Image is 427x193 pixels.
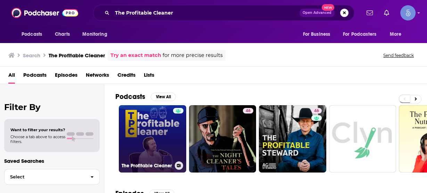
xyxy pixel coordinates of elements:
[55,69,77,84] a: Episodes
[11,6,78,19] img: Podchaser - Follow, Share and Rate Podcasts
[8,69,15,84] a: All
[400,5,416,20] span: Logged in as Spiral5-G1
[314,108,319,115] span: 46
[115,92,176,101] a: PodcastsView All
[49,52,105,59] h3: The Profitable Cleaner
[246,108,251,115] span: 46
[55,30,70,39] span: Charts
[119,105,186,173] a: The Profitable Cleaner
[5,175,85,179] span: Select
[400,5,416,20] img: User Profile
[151,93,176,101] button: View All
[303,30,330,39] span: For Business
[23,69,47,84] a: Podcasts
[86,69,109,84] a: Networks
[381,7,392,19] a: Show notifications dropdown
[343,30,376,39] span: For Podcasters
[77,28,116,41] button: open menu
[298,28,339,41] button: open menu
[4,169,100,185] button: Select
[364,7,376,19] a: Show notifications dropdown
[163,51,223,59] span: for more precise results
[189,105,256,173] a: 46
[4,102,100,112] h2: Filter By
[338,28,386,41] button: open menu
[10,127,65,132] span: Want to filter your results?
[93,5,354,21] div: Search podcasts, credits, & more...
[390,30,402,39] span: More
[110,51,161,59] a: Try an exact match
[122,163,172,169] h3: The Profitable Cleaner
[381,52,416,58] button: Send feedback
[299,9,335,17] button: Open AdvancedNew
[4,158,100,164] p: Saved Searches
[112,7,299,18] input: Search podcasts, credits, & more...
[22,30,42,39] span: Podcasts
[50,28,74,41] a: Charts
[115,92,145,101] h2: Podcasts
[259,105,326,173] a: 46
[82,30,107,39] span: Monitoring
[17,28,51,41] button: open menu
[243,108,253,114] a: 46
[144,69,154,84] a: Lists
[117,69,136,84] a: Credits
[10,134,65,144] span: Choose a tab above to access filters.
[303,11,331,15] span: Open Advanced
[385,28,410,41] button: open menu
[311,108,322,114] a: 46
[322,4,334,11] span: New
[23,52,40,59] h3: Search
[400,5,416,20] button: Show profile menu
